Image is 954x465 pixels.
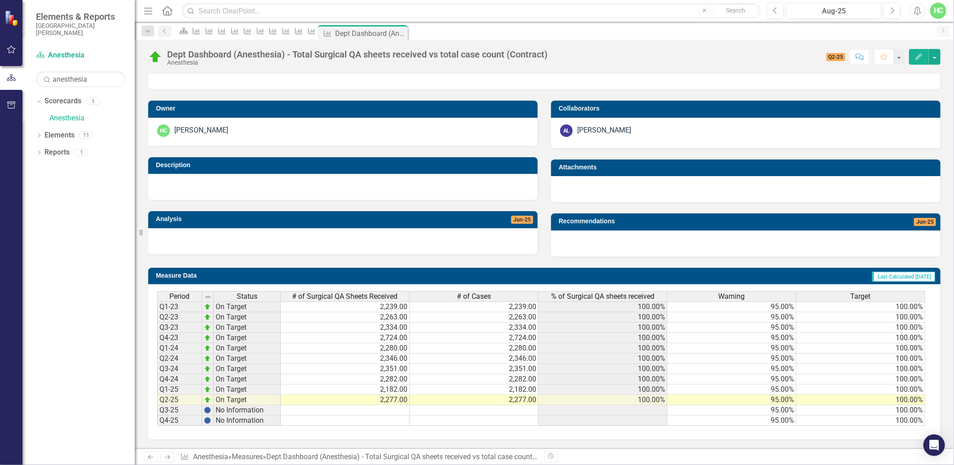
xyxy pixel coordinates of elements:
span: Status [237,292,257,301]
a: Elements [44,130,75,141]
td: 100.00% [796,385,925,395]
td: 100.00% [539,385,667,395]
td: 2,282.00 [281,374,410,385]
td: 2,351.00 [281,364,410,374]
td: 100.00% [539,323,667,333]
td: Q3-24 [157,364,202,374]
img: ClearPoint Strategy [4,9,21,26]
td: 95.00% [667,343,796,354]
div: Anesthesia [167,59,548,66]
td: 100.00% [539,312,667,323]
td: 95.00% [667,301,796,312]
td: 2,277.00 [281,395,410,405]
td: 100.00% [796,374,925,385]
td: Q4-24 [157,374,202,385]
td: 2,280.00 [281,343,410,354]
input: Search ClearPoint... [182,3,760,19]
td: 2,334.00 [281,323,410,333]
div: » » [180,452,538,462]
td: 2,280.00 [410,343,539,354]
td: Q2-24 [157,354,202,364]
td: On Target [214,343,281,354]
a: Anesthesia [36,50,126,61]
h3: Description [156,162,533,168]
td: 95.00% [667,312,796,323]
div: Aug-25 [790,6,879,17]
a: Measures [232,452,263,461]
td: 100.00% [796,416,925,426]
td: Q3-23 [157,323,202,333]
h3: Measure Data [156,272,461,279]
img: zOikAAAAAElFTkSuQmCC [204,334,211,341]
div: Dept Dashboard (Anesthesia) - Total Surgical QA sheets received vs total case count (Contract) [266,452,566,461]
td: 2,182.00 [281,385,410,395]
a: Scorecards [44,96,81,106]
span: Period [170,292,190,301]
div: 1 [74,149,88,156]
div: 1 [86,97,100,105]
span: # of Cases [457,292,491,301]
a: Anesthesia [193,452,228,461]
td: 2,334.00 [410,323,539,333]
td: 95.00% [667,323,796,333]
td: On Target [214,374,281,385]
td: 2,239.00 [410,301,539,312]
td: 100.00% [796,395,925,405]
td: 2,346.00 [281,354,410,364]
button: Aug-25 [786,3,882,19]
td: 100.00% [539,333,667,343]
td: On Target [214,312,281,323]
td: 2,282.00 [410,374,539,385]
td: On Target [214,385,281,395]
div: Dept Dashboard (Anesthesia) - Total Surgical QA sheets received vs total case count (Contract) [167,49,548,59]
td: 100.00% [539,354,667,364]
td: On Target [214,301,281,312]
td: 95.00% [667,395,796,405]
img: zOikAAAAAElFTkSuQmCC [204,376,211,383]
td: Q2-23 [157,312,202,323]
div: Open Intercom Messenger [923,434,945,456]
span: Search [726,7,745,14]
span: Jun-25 [511,216,533,224]
td: Q1-23 [157,301,202,312]
div: AL [560,124,573,137]
td: 100.00% [539,301,667,312]
span: # of Surgical QA Sheets Received [292,292,398,301]
td: No Information [214,405,281,416]
td: 100.00% [796,405,925,416]
img: zOikAAAAAElFTkSuQmCC [204,365,211,372]
img: zOikAAAAAElFTkSuQmCC [204,396,211,403]
td: 2,263.00 [410,312,539,323]
img: zOikAAAAAElFTkSuQmCC [204,345,211,352]
td: On Target [214,333,281,343]
input: Search Below... [36,71,126,87]
td: 100.00% [796,364,925,374]
img: zOikAAAAAElFTkSuQmCC [204,386,211,393]
td: Q1-24 [157,343,202,354]
span: Elements & Reports [36,11,126,22]
td: 100.00% [539,395,667,405]
img: BgCOk07PiH71IgAAAABJRU5ErkJggg== [204,407,211,414]
td: 2,277.00 [410,395,539,405]
td: 95.00% [667,333,796,343]
td: 95.00% [667,405,796,416]
td: 95.00% [667,385,796,395]
img: zOikAAAAAElFTkSuQmCC [204,324,211,331]
span: Jun-25 [914,218,936,226]
img: zOikAAAAAElFTkSuQmCC [204,314,211,321]
h3: Collaborators [559,105,936,112]
button: Search [713,4,758,17]
h3: Analysis [156,216,361,222]
h3: Owner [156,105,533,112]
div: [PERSON_NAME] [577,125,631,136]
td: 100.00% [796,312,925,323]
td: 100.00% [796,354,925,364]
td: On Target [214,364,281,374]
img: zOikAAAAAElFTkSuQmCC [204,355,211,362]
img: BgCOk07PiH71IgAAAABJRU5ErkJggg== [204,417,211,424]
td: No Information [214,416,281,426]
td: On Target [214,354,281,364]
td: 100.00% [539,374,667,385]
button: HC [930,3,946,19]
